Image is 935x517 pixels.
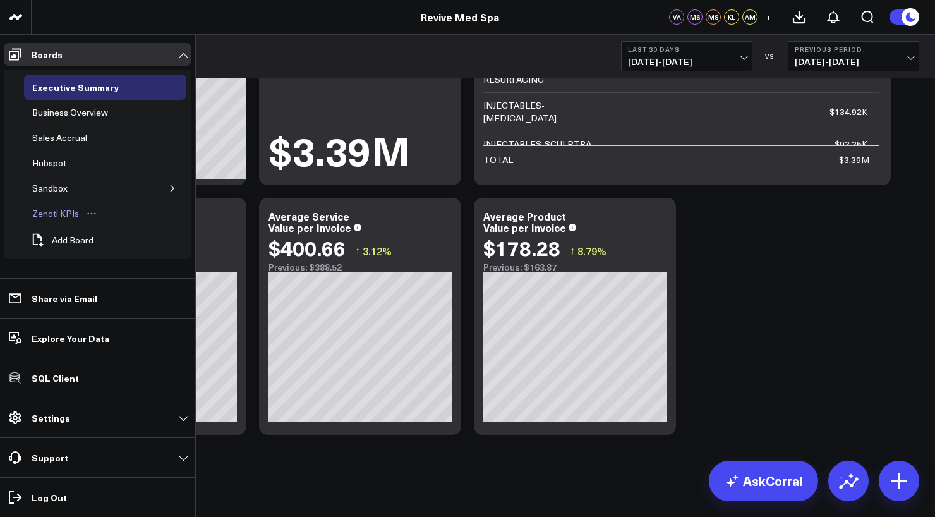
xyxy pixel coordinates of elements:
button: Last 30 Days[DATE]-[DATE] [621,41,752,71]
div: Business Overview [29,105,111,120]
p: Log Out [32,492,67,502]
div: Executive Summary [29,80,122,95]
span: ↑ [355,243,360,259]
div: MS [687,9,703,25]
div: TOTAL [483,154,513,166]
div: $3.39M [268,130,410,169]
div: Sales Accrual [29,130,90,145]
div: VA [669,9,684,25]
a: Business OverviewOpen board menu [24,100,135,125]
div: $134.92K [829,106,867,118]
span: [DATE] - [DATE] [795,57,912,67]
a: Sales AccrualOpen board menu [24,125,114,150]
div: $92.25K [835,138,867,150]
div: $3.39M [839,154,869,166]
button: Previous Period[DATE]-[DATE] [788,41,919,71]
div: Previous: $163.87 [483,262,667,272]
span: 8.79% [577,244,606,258]
p: Settings [32,413,70,423]
a: SQL Client [4,367,191,389]
button: Open board menu [82,209,101,219]
div: $178.28 [483,236,560,259]
div: MS [706,9,721,25]
a: Revive Med Spa [421,10,499,24]
div: Average Service Value per Invoice [268,209,351,234]
a: Zenoti KPIsOpen board menu [24,201,106,226]
p: SQL Client [32,373,79,383]
a: SandboxOpen board menu [24,176,95,201]
button: Add Board [24,226,100,254]
div: Average Product Value per Invoice [483,209,566,234]
p: Explore Your Data [32,333,109,343]
b: Previous Period [795,46,912,53]
div: $400.66 [268,236,346,259]
span: + [766,13,771,21]
div: INJECTABLES-SCULPTRA [483,138,591,150]
button: + [761,9,776,25]
span: 3.12% [363,244,392,258]
span: Add Board [52,235,93,245]
p: Share via Email [32,293,97,303]
span: ↑ [570,243,575,259]
div: INJECTABLES-[MEDICAL_DATA] [483,99,598,125]
a: AskCorral [709,461,818,501]
div: AM [742,9,757,25]
div: VS [759,52,781,60]
a: HubspotOpen board menu [24,150,93,176]
div: Zenoti KPIs [29,206,82,221]
span: [DATE] - [DATE] [628,57,745,67]
a: Log Out [4,486,191,509]
div: KL [724,9,739,25]
a: Executive SummaryOpen board menu [24,75,146,100]
div: Previous: $388.52 [268,262,452,272]
p: Support [32,453,68,463]
b: Last 30 Days [628,46,745,53]
p: Boards [32,49,63,59]
div: Hubspot [29,155,69,171]
div: Sandbox [29,181,71,196]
